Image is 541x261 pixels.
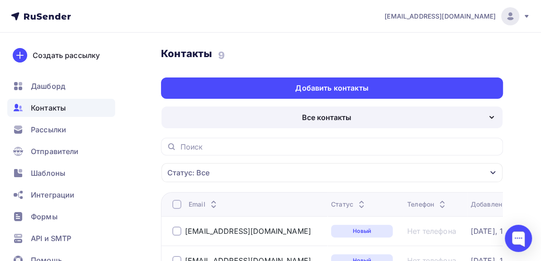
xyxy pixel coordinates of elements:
[7,77,115,95] a: Дашборд
[7,142,115,160] a: Отправители
[295,83,368,93] div: Добавить контакты
[180,142,497,152] input: Поиск
[31,146,79,157] span: Отправители
[31,189,74,200] span: Интеграции
[407,200,448,209] div: Телефон
[33,50,100,61] div: Создать рассылку
[185,227,311,236] a: [EMAIL_ADDRESS][DOMAIN_NAME]
[31,168,65,179] span: Шаблоны
[218,50,225,61] h4: 9
[167,167,210,178] div: Статус: Все
[331,200,367,209] div: Статус
[331,225,393,237] a: Новый
[161,163,503,183] button: Статус: Все
[471,227,519,236] a: [DATE], 16:35
[161,47,212,60] h3: Контакты
[385,7,530,25] a: [EMAIL_ADDRESS][DOMAIN_NAME]
[161,106,503,129] button: Все контакты
[407,227,456,236] a: Нет телефона
[385,12,496,21] span: [EMAIL_ADDRESS][DOMAIN_NAME]
[7,121,115,139] a: Рассылки
[302,112,351,123] div: Все контакты
[31,124,66,135] span: Рассылки
[7,208,115,226] a: Формы
[31,81,65,92] span: Дашборд
[31,233,71,244] span: API и SMTP
[31,211,58,222] span: Формы
[7,99,115,117] a: Контакты
[7,164,115,182] a: Шаблоны
[189,200,219,209] div: Email
[31,102,66,113] span: Контакты
[471,200,516,209] div: Добавлен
